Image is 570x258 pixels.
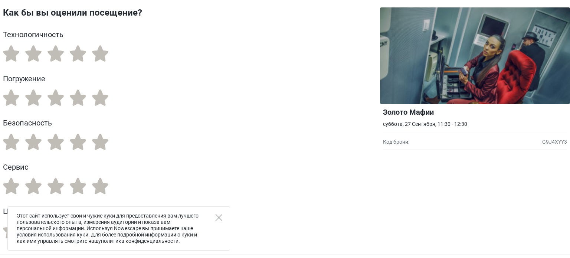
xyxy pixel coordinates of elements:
[25,134,42,150] label: 2
[3,45,19,62] label: 1
[25,89,42,106] label: 2
[3,30,63,39] span: Технологичность
[47,134,64,150] label: 3
[25,45,42,62] label: 2
[3,222,19,238] label: 1
[3,74,45,83] span: Погружение
[25,178,42,194] label: 2
[92,45,108,62] label: 5
[3,118,52,127] span: Безопасность
[216,214,222,221] button: Close
[380,138,475,146] div: Код брони:
[47,45,64,62] label: 3
[383,108,567,117] h2: Золото Мафии
[3,89,19,106] label: 1
[3,7,330,18] h2: Как бы вы оценили посещение?
[70,45,86,62] label: 4
[3,163,28,172] span: Сервис
[3,134,19,150] label: 1
[92,134,108,150] label: 5
[70,89,86,106] label: 4
[380,120,570,128] div: суббота, 27 Сентября, 11:30 - 12:30
[7,206,230,251] div: Этот сайт использует свои и чужие куки для предоставления вам лучшего пользовательского опыта, из...
[475,138,570,146] div: G9J4XYY3
[47,89,64,106] label: 3
[47,178,64,194] label: 3
[92,178,108,194] label: 5
[70,178,86,194] label: 4
[70,134,86,150] label: 4
[3,207,21,216] span: Цена
[92,89,108,106] label: 5
[3,178,19,194] label: 1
